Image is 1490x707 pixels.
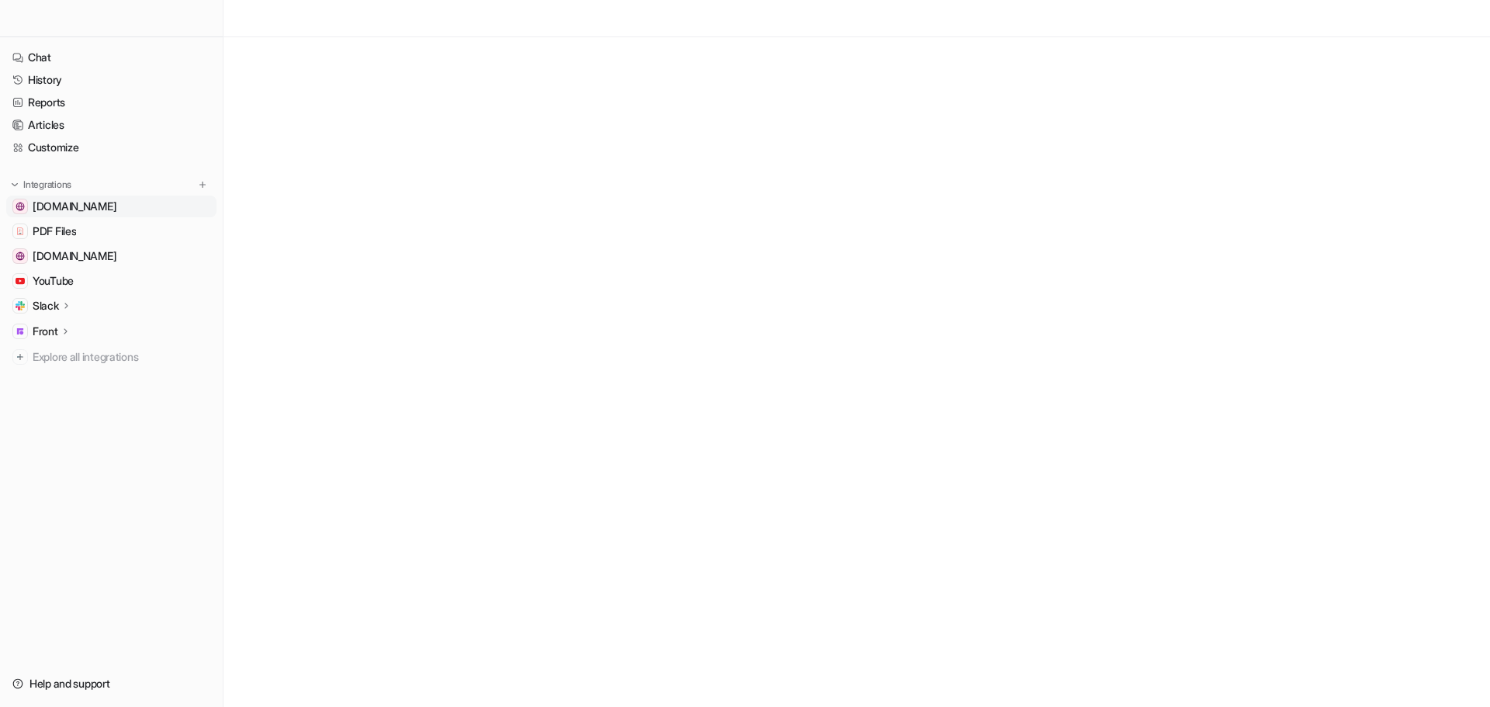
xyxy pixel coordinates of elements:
a: History [6,69,217,91]
img: Front [16,327,25,336]
span: PDF Files [33,224,76,239]
img: YouTube [16,276,25,286]
a: www.twostrokeperformance.com.au[DOMAIN_NAME] [6,196,217,217]
a: Chat [6,47,217,68]
a: Reports [6,92,217,113]
img: PDF Files [16,227,25,236]
a: Explore all integrations [6,346,217,368]
img: www.tsp-erm.com [16,251,25,261]
span: [DOMAIN_NAME] [33,199,116,214]
a: PDF FilesPDF Files [6,220,217,242]
a: YouTubeYouTube [6,270,217,292]
span: [DOMAIN_NAME] [33,248,116,264]
p: Integrations [23,178,71,191]
button: Integrations [6,177,76,192]
a: Help and support [6,673,217,695]
p: Slack [33,298,59,314]
a: www.tsp-erm.com[DOMAIN_NAME] [6,245,217,267]
img: menu_add.svg [197,179,208,190]
a: Customize [6,137,217,158]
img: explore all integrations [12,349,28,365]
img: www.twostrokeperformance.com.au [16,202,25,211]
p: Front [33,324,58,339]
span: Explore all integrations [33,345,210,369]
img: Slack [16,301,25,310]
img: expand menu [9,179,20,190]
a: Articles [6,114,217,136]
span: YouTube [33,273,74,289]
